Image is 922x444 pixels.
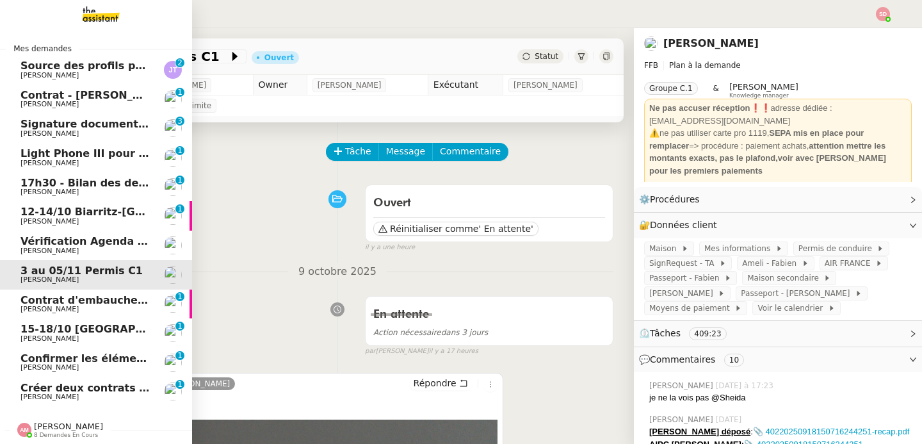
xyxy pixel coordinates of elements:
[20,275,79,284] span: [PERSON_NAME]
[20,352,198,365] span: Confirmer les éléments de TVA
[650,328,681,338] span: Tâches
[634,213,922,238] div: 🔐Données client
[20,71,79,79] span: [PERSON_NAME]
[175,292,184,301] nz-badge-sup: 1
[264,54,294,62] div: Ouvert
[164,178,182,196] img: users%2FC9SBsJ0duuaSgpQFj5LgoEX8n0o2%2Favatar%2Fec9d51b8-9413-4189-adfb-7be4d8c96a3c
[432,143,508,161] button: Commentaire
[414,377,457,390] span: Répondre
[825,257,875,270] span: AIR FRANCE
[478,222,533,235] span: ' En attente'
[253,75,307,95] td: Owner
[365,346,376,357] span: par
[288,263,387,281] span: 9 octobre 2025
[175,322,184,331] nz-badge-sup: 1
[175,58,184,67] nz-badge-sup: 2
[876,7,890,21] img: svg
[164,236,182,254] img: users%2F9GXHdUEgf7ZlSXdwo7B3iBDT3M02%2Favatar%2Fimages.jpeg
[365,346,478,357] small: [PERSON_NAME]
[20,323,271,335] span: 15-18/10 [GEOGRAPHIC_DATA] - Conférence
[20,118,175,130] span: Signature document sortie
[724,354,744,366] nz-tag: 10
[649,425,912,438] div: :
[741,287,855,300] span: Passeport - [PERSON_NAME]
[20,217,79,226] span: [PERSON_NAME]
[20,129,79,138] span: [PERSON_NAME]
[373,222,538,236] button: Réinitialiser comme' En attente'
[639,354,749,365] span: 💬
[20,305,79,313] span: [PERSON_NAME]
[742,257,802,270] span: Ameli - Fabien
[428,75,503,95] td: Exécutant
[373,328,441,337] span: Action nécessaire
[649,272,724,284] span: Passeport - Fabien
[326,143,379,161] button: Tâche
[634,347,922,372] div: 💬Commentaires 10
[177,117,182,128] p: 3
[164,61,182,79] img: svg
[20,363,79,372] span: [PERSON_NAME]
[535,52,558,61] span: Statut
[318,79,382,92] span: [PERSON_NAME]
[17,423,31,437] img: svg
[164,382,182,400] img: users%2FlTfsyV2F6qPWZMLkCFFmx0QkZeu2%2Favatar%2FChatGPT%20Image%201%20aou%CC%82t%202025%2C%2011_0...
[20,265,143,277] span: 3 au 05/11 Permis C1
[634,321,922,346] div: ⏲️Tâches 409:23
[729,82,798,99] app-user-label: Knowledge manager
[164,207,182,225] img: users%2FNsDxpgzytqOlIY2WSYlFcHtx26m1%2Favatar%2F8901.jpg
[649,257,719,270] span: SignRequest - TA
[175,88,184,97] nz-badge-sup: 1
[639,192,706,207] span: ⚙️
[650,220,717,230] span: Données client
[164,324,182,342] img: users%2FlTfsyV2F6qPWZMLkCFFmx0QkZeu2%2Favatar%2FChatGPT%20Image%201%20aou%CC%82t%202025%2C%2011_0...
[20,247,79,255] span: [PERSON_NAME]
[716,414,745,425] span: [DATE]
[20,294,244,306] span: Contrat d'embauche - [PERSON_NAME]
[175,380,184,389] nz-badge-sup: 1
[649,103,750,113] strong: Ne pas accuser réception
[713,82,719,99] span: &
[649,242,681,255] span: Maison
[20,89,171,101] span: Contrat - [PERSON_NAME]
[20,100,79,108] span: [PERSON_NAME]
[747,272,823,284] span: Maison secondaire
[175,204,184,213] nz-badge-sup: 1
[6,42,79,55] span: Mes demandes
[177,88,182,99] p: 1
[649,102,907,127] div: ❗❗adresse dédiée : [EMAIL_ADDRESS][DOMAIN_NAME]
[365,242,415,253] span: il y a une heure
[729,82,798,92] span: [PERSON_NAME]
[644,82,698,95] nz-tag: Groupe C.1
[386,144,425,159] span: Message
[20,147,163,160] span: Light Phone III pour Ines
[177,58,182,70] p: 2
[164,149,182,167] img: users%2FNsDxpgzytqOlIY2WSYlFcHtx26m1%2Favatar%2F8901.jpg
[649,287,718,300] span: [PERSON_NAME]
[175,117,184,126] nz-badge-sup: 3
[669,61,741,70] span: Plan à la demande
[20,159,79,167] span: [PERSON_NAME]
[634,187,922,212] div: ⚙️Procédures
[20,393,79,401] span: [PERSON_NAME]
[177,176,182,187] p: 1
[704,242,775,255] span: Mes informations
[34,432,98,439] span: 8 demandes en cours
[175,146,184,155] nz-badge-sup: 1
[177,322,182,333] p: 1
[649,414,716,425] span: [PERSON_NAME]
[164,295,182,313] img: users%2FrZ9hsAwvZndyAxvpJrwIinY54I42%2Favatar%2FChatGPT%20Image%201%20aou%CC%82t%202025%2C%2011_1...
[649,391,912,404] div: je ne la vois pas @Sheida
[164,90,182,108] img: users%2FrZ9hsAwvZndyAxvpJrwIinY54I42%2Favatar%2FChatGPT%20Image%201%20aou%CC%82t%202025%2C%2011_1...
[649,127,907,177] div: ⚠️ne pas utiliser carte pro 1119, => procédure : paiement achats,
[177,351,182,363] p: 1
[20,206,242,218] span: 12-14/10 Biarritz-[GEOGRAPHIC_DATA]
[175,351,184,360] nz-badge-sup: 1
[649,141,886,176] strong: attention mettre les montants exacts, pas le plafond,voir avec [PERSON_NAME] pour les premiers pa...
[409,376,473,390] button: Répondre
[644,61,658,70] span: FFB
[429,346,478,357] span: il y a 17 heures
[161,378,236,390] a: [PERSON_NAME]
[177,204,182,216] p: 1
[716,380,776,391] span: [DATE] à 17:23
[20,177,542,189] span: 17h30 - Bilan des demandes de la journée : en cours et restant à traiter - 10 octobre 2025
